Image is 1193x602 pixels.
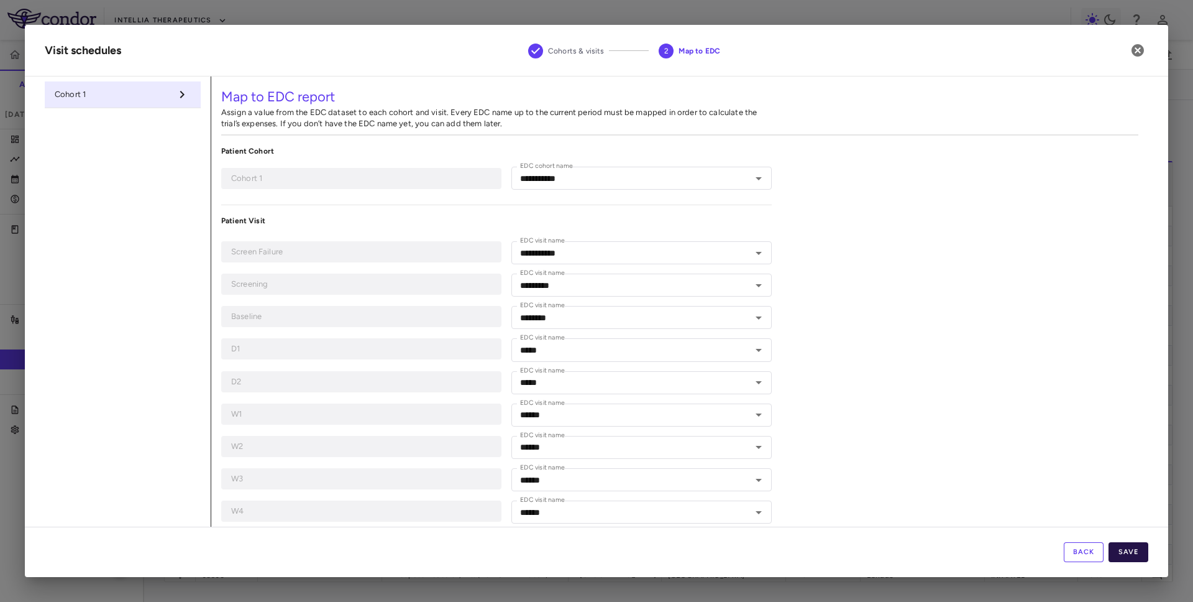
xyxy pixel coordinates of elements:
[231,409,491,420] p: W1
[750,471,767,489] button: Open
[1108,542,1148,562] button: Save
[231,279,491,290] p: Screening
[520,333,565,343] label: EDC visit name
[664,47,669,55] text: 2
[520,268,565,279] label: EDC visit name
[750,170,767,187] button: Open
[750,374,767,391] button: Open
[55,89,171,100] span: Cohort 1
[231,506,491,517] p: W4
[520,463,565,473] label: EDC visit name
[750,244,767,262] button: Open
[520,495,565,506] label: EDC visit name
[221,86,1138,107] h5: Map to EDC report
[1064,542,1104,562] button: Back
[221,107,772,129] p: Assign a value from the EDC dataset to each cohort and visit. Every EDC name up to the current pe...
[750,406,767,424] button: Open
[221,146,772,157] p: Patient Cohort
[750,309,767,326] button: Open
[679,45,720,57] span: Map to EDC
[45,42,121,59] div: Visit schedules
[520,430,565,441] label: EDC visit name
[750,504,767,521] button: Open
[231,343,491,354] p: D1
[520,161,573,172] label: EDC cohort name
[221,215,772,226] p: Patient Visit
[520,366,565,376] label: EDC visit name
[548,45,604,57] span: Cohorts & visits
[231,441,491,452] p: W2
[231,473,491,484] p: W3
[520,398,565,409] label: EDC visit name
[520,300,565,311] label: EDC visit name
[231,173,491,184] p: Cohort 1
[231,376,491,387] p: D2
[520,236,565,246] label: EDC visit name
[518,29,614,73] button: Cohorts & visits
[750,438,767,456] button: Open
[231,311,491,322] p: Baseline
[231,246,491,257] p: Screen Failure
[649,29,730,73] button: Map to EDC
[750,277,767,294] button: Open
[750,341,767,359] button: Open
